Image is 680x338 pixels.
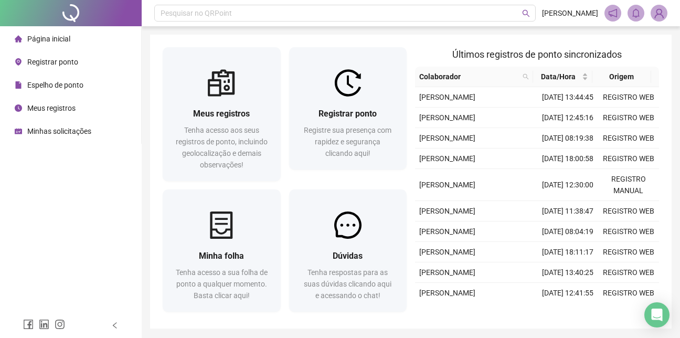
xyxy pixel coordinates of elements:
td: [DATE] 11:38:47 [537,201,598,221]
td: [DATE] 12:30:00 [537,169,598,201]
img: 93981 [651,5,667,21]
span: search [522,9,530,17]
span: Tenha acesso a sua folha de ponto a qualquer momento. Basta clicar aqui! [176,268,268,300]
div: Open Intercom Messenger [644,302,670,328]
td: [DATE] 18:11:17 [537,242,598,262]
span: [PERSON_NAME] [419,154,475,163]
td: REGISTRO WEB [598,242,659,262]
span: Registre sua presença com rapidez e segurança clicando aqui! [304,126,391,157]
span: [PERSON_NAME] [419,248,475,256]
th: Origem [592,67,652,87]
a: DúvidasTenha respostas para as suas dúvidas clicando aqui e acessando o chat! [289,189,407,312]
th: Data/Hora [533,67,592,87]
span: Colaborador [419,71,518,82]
td: REGISTRO WEB [598,87,659,108]
td: [DATE] 08:19:38 [537,128,598,149]
span: [PERSON_NAME] [419,268,475,277]
span: Meus registros [193,109,250,119]
td: [DATE] 08:04:19 [537,221,598,242]
span: [PERSON_NAME] [419,113,475,122]
td: REGISTRO WEB [598,128,659,149]
span: clock-circle [15,104,22,112]
span: notification [608,8,618,18]
span: bell [631,8,641,18]
span: Data/Hora [537,71,580,82]
span: [PERSON_NAME] [419,289,475,297]
td: REGISTRO WEB [598,201,659,221]
a: Minha folhaTenha acesso a sua folha de ponto a qualquer momento. Basta clicar aqui! [163,189,281,312]
span: environment [15,58,22,66]
td: REGISTRO WEB [598,108,659,128]
td: REGISTRO WEB [598,262,659,283]
span: Meus registros [27,104,76,112]
td: [DATE] 12:45:16 [537,108,598,128]
td: REGISTRO WEB [598,149,659,169]
td: [DATE] 13:40:25 [537,262,598,283]
span: schedule [15,128,22,135]
span: search [520,69,531,85]
span: Tenha respostas para as suas dúvidas clicando aqui e acessando o chat! [304,268,391,300]
span: Minha folha [199,251,244,261]
span: [PERSON_NAME] [542,7,598,19]
span: Espelho de ponto [27,81,83,89]
span: [PERSON_NAME] [419,181,475,189]
span: file [15,81,22,89]
span: [PERSON_NAME] [419,134,475,142]
span: Dúvidas [333,251,363,261]
td: [DATE] 18:00:58 [537,149,598,169]
span: [PERSON_NAME] [419,207,475,215]
span: [PERSON_NAME] [419,227,475,236]
span: Registrar ponto [27,58,78,66]
span: left [111,322,119,329]
span: linkedin [39,319,49,330]
span: instagram [55,319,65,330]
span: Página inicial [27,35,70,43]
td: REGISTRO MANUAL [598,169,659,201]
span: Minhas solicitações [27,127,91,135]
span: [PERSON_NAME] [419,93,475,101]
td: [DATE] 12:41:55 [537,283,598,303]
span: Tenha acesso aos seus registros de ponto, incluindo geolocalização e demais observações! [176,126,268,169]
span: Últimos registros de ponto sincronizados [452,49,622,60]
td: REGISTRO WEB [598,283,659,303]
span: home [15,35,22,43]
span: Registrar ponto [318,109,377,119]
a: Meus registrosTenha acesso aos seus registros de ponto, incluindo geolocalização e demais observa... [163,47,281,181]
span: facebook [23,319,34,330]
td: REGISTRO WEB [598,221,659,242]
td: [DATE] 13:44:45 [537,87,598,108]
a: Registrar pontoRegistre sua presença com rapidez e segurança clicando aqui! [289,47,407,170]
span: search [523,73,529,80]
